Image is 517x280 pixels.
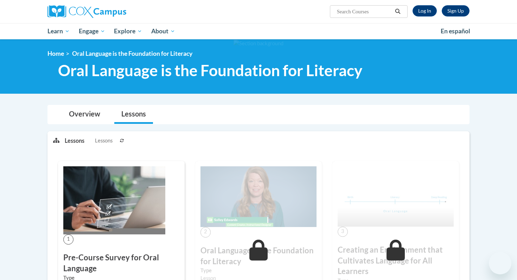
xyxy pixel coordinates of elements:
[392,7,403,16] button: Search
[74,23,110,39] a: Engage
[65,137,84,145] p: Lessons
[72,50,192,57] span: Oral Language is the Foundation for Literacy
[63,234,74,245] span: 1
[58,61,362,80] span: Oral Language is the Foundation for Literacy
[63,252,179,274] h3: Pre-Course Survey for Oral Language
[200,166,317,227] img: Course Image
[47,5,126,18] img: Cox Campus
[62,105,107,124] a: Overview
[338,166,454,227] img: Course Image
[114,27,142,35] span: Explore
[79,27,105,35] span: Engage
[413,5,437,16] a: Log In
[234,40,283,47] img: Section background
[47,27,70,35] span: Learn
[336,7,392,16] input: Search Courses
[37,23,480,39] div: Main menu
[95,137,113,145] span: Lessons
[436,24,475,39] a: En español
[338,227,348,237] span: 3
[114,105,153,124] a: Lessons
[151,27,175,35] span: About
[441,27,470,35] span: En español
[338,245,454,277] h3: Creating an Environment that Cultivates Language for All Learners
[489,252,511,274] iframe: Button to launch messaging window
[200,267,317,274] label: Type
[147,23,180,39] a: About
[442,5,470,16] a: Register
[63,166,165,234] img: Course Image
[43,23,74,39] a: Learn
[109,23,147,39] a: Explore
[47,5,181,18] a: Cox Campus
[200,227,211,237] span: 2
[47,50,64,57] a: Home
[200,245,317,267] h3: Oral Language is the Foundation for Literacy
